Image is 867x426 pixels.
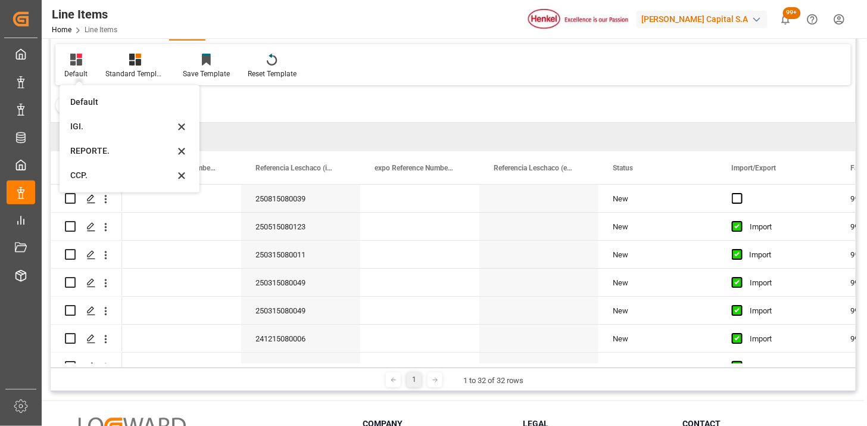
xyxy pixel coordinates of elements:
div: Line Items [52,5,117,23]
div: Import [750,325,822,353]
div: 250315080011 [241,241,360,268]
div: Standard Templates [105,69,165,79]
div: 250315080049 [241,297,360,324]
button: [PERSON_NAME] Capital S.A [637,8,772,30]
div: Import [750,241,822,269]
div: 1 [407,372,422,387]
div: Save Template [183,69,230,79]
div: New [598,325,718,352]
div: 241215080006 [241,353,360,380]
span: 99+ [783,7,801,19]
div: 1 to 32 of 32 rows [463,375,523,387]
div: 250815080039 [241,185,360,212]
img: Henkel%20logo.jpg_1689854090.jpg [528,9,628,30]
div: New [598,297,718,324]
span: Status [613,164,633,172]
div: Reset Template [248,69,297,79]
div: New [598,269,718,296]
div: New [598,213,718,240]
div: Default [70,96,174,108]
div: Import [750,297,822,325]
div: New [598,353,718,380]
div: Default [64,69,88,79]
span: expo Reference Number WF [375,164,454,172]
div: Import [750,213,822,241]
div: Press SPACE to select this row. [51,185,122,213]
span: Referencia Leschaco (impo) [255,164,335,172]
div: 250315080049 [241,269,360,296]
div: Press SPACE to select this row. [51,241,122,269]
div: 241215080006 [241,325,360,352]
div: Press SPACE to select this row. [51,213,122,241]
div: [PERSON_NAME] Capital S.A [637,11,768,28]
div: Import [750,353,822,381]
div: Press SPACE to select this row. [51,297,122,325]
div: 250515080123 [241,213,360,240]
div: Import [750,269,822,297]
div: Press SPACE to select this row. [51,325,122,353]
div: REPORTE. [70,145,174,157]
button: Help Center [799,6,826,33]
div: CCP. [70,169,174,182]
div: Press SPACE to select this row. [51,353,122,381]
div: New [598,241,718,268]
span: Referencia Leschaco (export) [494,164,573,172]
div: Press SPACE to select this row. [51,269,122,297]
div: New [598,185,718,212]
button: show 100 new notifications [772,6,799,33]
a: Home [52,26,71,34]
span: Import/Export [732,164,776,172]
div: IGI. [70,120,174,133]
